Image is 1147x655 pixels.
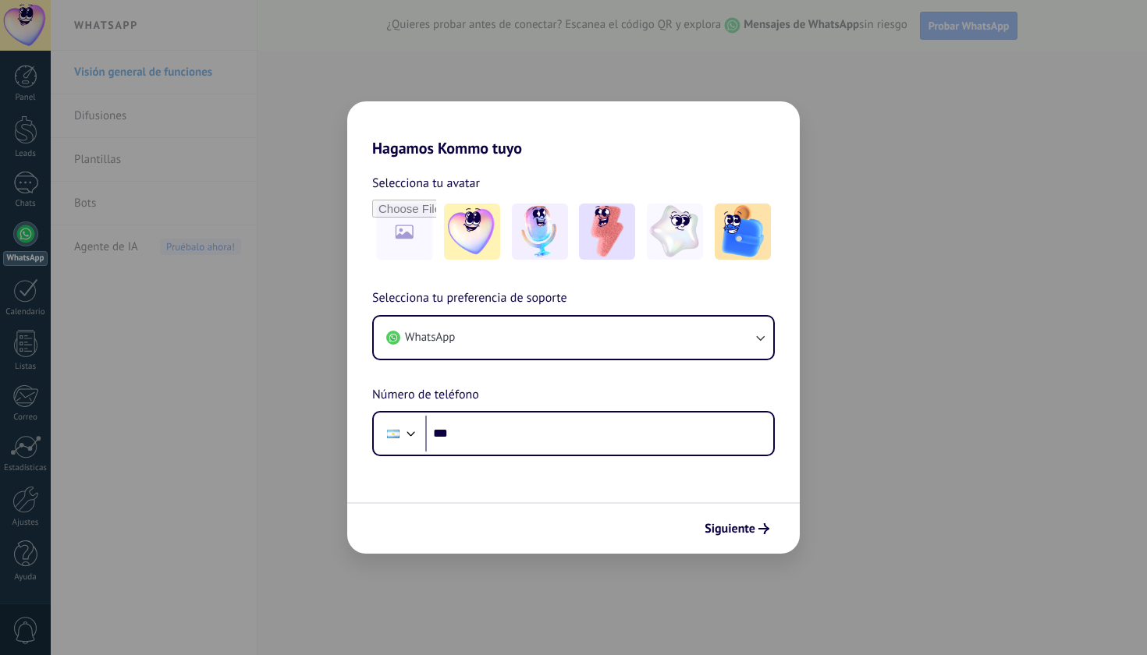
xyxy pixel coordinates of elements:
h2: Hagamos Kommo tuyo [347,101,800,158]
img: -4.jpeg [647,204,703,260]
span: WhatsApp [405,330,455,345]
button: WhatsApp [374,317,773,359]
div: Argentina: + 54 [378,417,408,450]
span: Selecciona tu preferencia de soporte [372,289,567,309]
span: Siguiente [705,523,755,534]
span: Selecciona tu avatar [372,173,480,193]
img: -2.jpeg [512,204,568,260]
button: Siguiente [698,515,776,542]
span: Número de teléfono [372,385,479,405]
img: -5.jpeg [715,204,771,260]
img: -3.jpeg [579,204,635,260]
img: -1.jpeg [444,204,500,260]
